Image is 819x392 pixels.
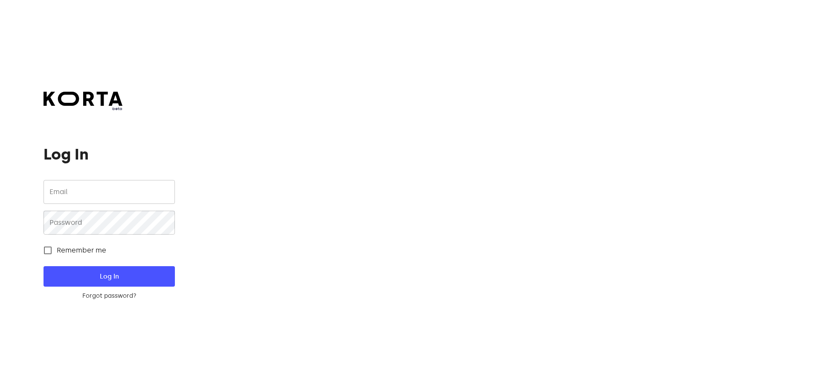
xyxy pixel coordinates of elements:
[44,106,122,112] span: beta
[44,146,174,163] h1: Log In
[44,92,122,112] a: beta
[57,271,161,282] span: Log In
[57,245,106,256] span: Remember me
[44,266,174,287] button: Log In
[44,92,122,106] img: Korta
[44,292,174,300] a: Forgot password?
